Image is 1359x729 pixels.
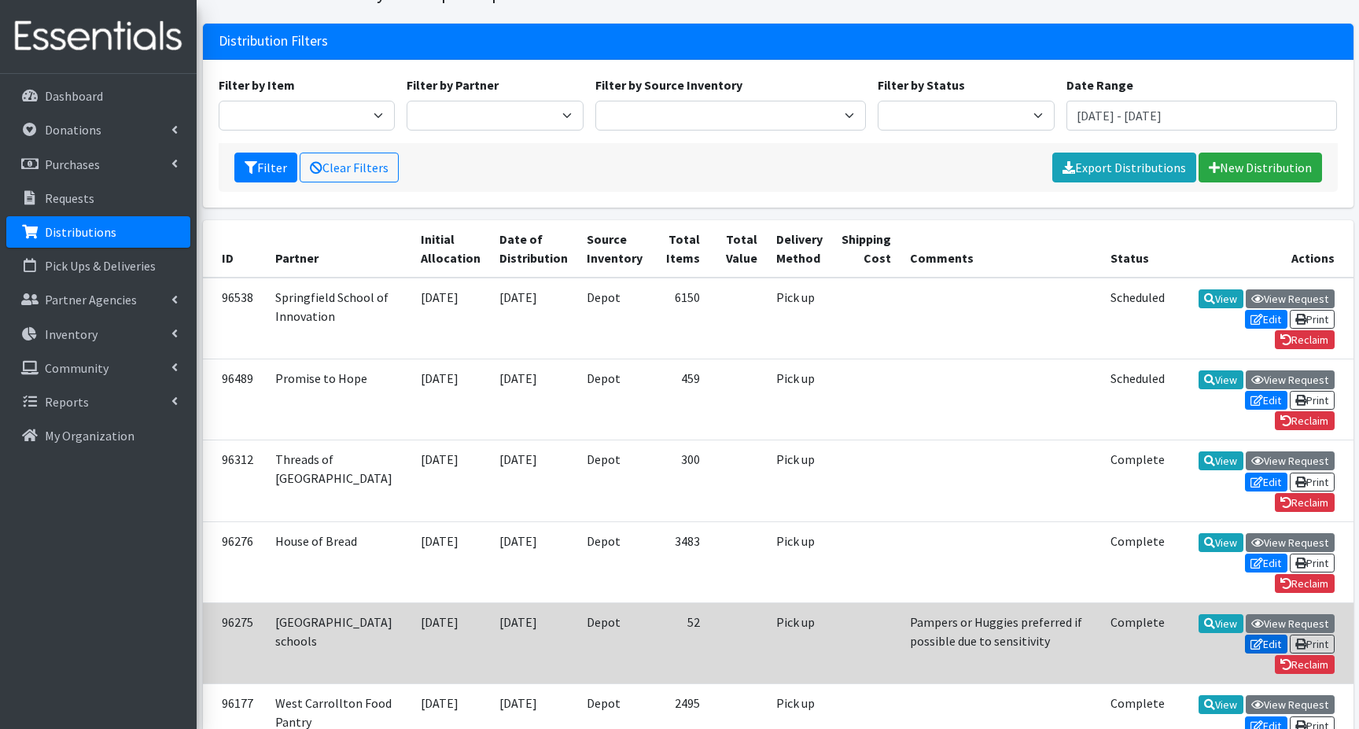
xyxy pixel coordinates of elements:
a: Requests [6,182,190,214]
td: Complete [1101,602,1174,683]
p: My Organization [45,428,134,444]
a: Reclaim [1275,411,1335,430]
p: Reports [45,394,89,410]
a: Print [1290,310,1335,329]
p: Donations [45,122,101,138]
a: View Request [1246,695,1335,714]
a: View [1199,370,1243,389]
td: [DATE] [490,602,577,683]
a: Print [1290,554,1335,573]
td: [DATE] [411,440,490,521]
th: Partner [266,220,411,278]
p: Purchases [45,156,100,172]
td: Scheduled [1101,278,1174,359]
th: Shipping Cost [832,220,900,278]
p: Dashboard [45,88,103,104]
td: Pick up [767,602,832,683]
td: 96276 [203,521,266,602]
td: [DATE] [411,602,490,683]
td: Promise to Hope [266,359,411,440]
td: [DATE] [490,359,577,440]
a: View Request [1246,451,1335,470]
a: Donations [6,114,190,145]
a: View [1199,695,1243,714]
td: Pick up [767,440,832,521]
a: Pick Ups & Deliveries [6,250,190,282]
a: View [1199,289,1243,308]
td: [GEOGRAPHIC_DATA] schools [266,602,411,683]
td: 300 [652,440,709,521]
a: Print [1290,391,1335,410]
th: Total Value [709,220,767,278]
td: [DATE] [490,440,577,521]
label: Date Range [1066,75,1133,94]
a: Clear Filters [300,153,399,182]
a: My Organization [6,420,190,451]
td: Pick up [767,278,832,359]
td: House of Bread [266,521,411,602]
a: Reclaim [1275,493,1335,512]
td: Depot [577,278,652,359]
td: Depot [577,602,652,683]
a: View Request [1246,289,1335,308]
a: Print [1290,635,1335,654]
a: Reports [6,386,190,418]
p: Distributions [45,224,116,240]
td: Depot [577,521,652,602]
td: Complete [1101,440,1174,521]
td: Depot [577,359,652,440]
a: New Distribution [1199,153,1322,182]
th: Status [1101,220,1174,278]
td: [DATE] [411,521,490,602]
a: Partner Agencies [6,284,190,315]
a: Export Distributions [1052,153,1196,182]
td: 52 [652,602,709,683]
input: January 1, 2011 - December 31, 2011 [1066,101,1338,131]
td: Pick up [767,521,832,602]
a: Print [1290,473,1335,492]
td: [DATE] [411,278,490,359]
a: View Request [1246,614,1335,633]
a: Edit [1245,554,1287,573]
a: Inventory [6,318,190,350]
td: Threads of [GEOGRAPHIC_DATA] [266,440,411,521]
th: Date of Distribution [490,220,577,278]
h3: Distribution Filters [219,33,328,50]
td: 3483 [652,521,709,602]
label: Filter by Partner [407,75,499,94]
td: Springfield School of Innovation [266,278,411,359]
td: 6150 [652,278,709,359]
a: View Request [1246,533,1335,552]
button: Filter [234,153,297,182]
p: Pick Ups & Deliveries [45,258,156,274]
label: Filter by Item [219,75,295,94]
th: Comments [900,220,1101,278]
a: View [1199,614,1243,633]
a: Edit [1245,310,1287,329]
label: Filter by Source Inventory [595,75,742,94]
a: Edit [1245,391,1287,410]
label: Filter by Status [878,75,965,94]
a: View [1199,533,1243,552]
p: Partner Agencies [45,292,137,307]
p: Community [45,360,109,376]
td: Depot [577,440,652,521]
th: Actions [1174,220,1353,278]
td: 459 [652,359,709,440]
a: Reclaim [1275,655,1335,674]
th: Source Inventory [577,220,652,278]
td: Complete [1101,521,1174,602]
th: Delivery Method [767,220,832,278]
td: Pick up [767,359,832,440]
a: Reclaim [1275,574,1335,593]
th: Total Items [652,220,709,278]
a: Reclaim [1275,330,1335,349]
a: Edit [1245,473,1287,492]
a: Community [6,352,190,384]
td: 96538 [203,278,266,359]
p: Inventory [45,326,98,342]
th: Initial Allocation [411,220,490,278]
td: [DATE] [490,278,577,359]
th: ID [203,220,266,278]
a: Edit [1245,635,1287,654]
